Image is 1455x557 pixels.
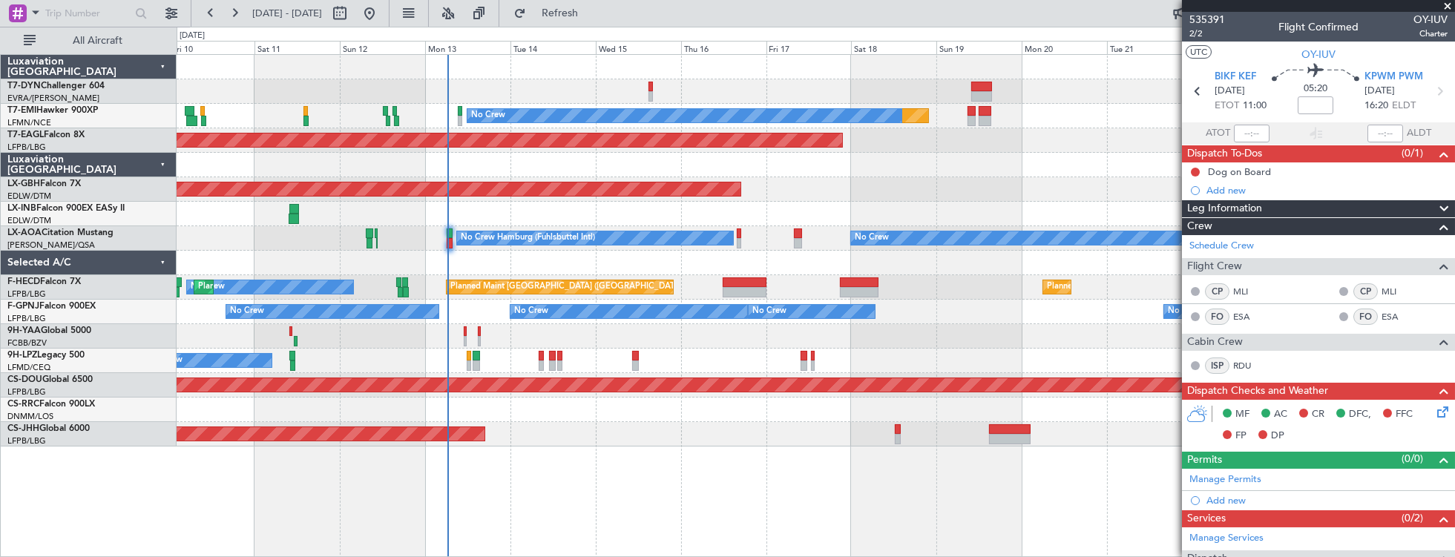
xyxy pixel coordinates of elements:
a: FCBB/BZV [7,337,47,349]
div: No Crew [514,300,548,323]
div: Tue 14 [510,41,596,54]
span: FP [1235,429,1247,444]
a: ESA [1233,310,1267,323]
div: CP [1205,283,1229,300]
div: No Crew [855,227,889,249]
div: Planned Maint [GEOGRAPHIC_DATA] ([GEOGRAPHIC_DATA]) [450,276,684,298]
a: [PERSON_NAME]/QSA [7,240,95,251]
a: LFPB/LBG [7,313,46,324]
span: CS-DOU [7,375,42,384]
a: LFPB/LBG [7,386,46,398]
a: LX-GBHFalcon 7X [7,179,81,188]
a: EVRA/[PERSON_NAME] [7,93,99,104]
span: 11:00 [1243,99,1267,113]
div: [DATE] [180,30,205,42]
a: LFMD/CEQ [7,362,50,373]
span: FFC [1396,407,1413,422]
input: Trip Number [45,2,131,24]
span: CS-RRC [7,400,39,409]
span: OY-IUV [1413,12,1448,27]
span: BIKF KEF [1215,70,1256,85]
a: ESA [1382,310,1415,323]
a: RDU [1233,359,1267,372]
span: [DATE] [1215,84,1245,99]
a: DNMM/LOS [7,411,53,422]
a: CS-DOUGlobal 6500 [7,375,93,384]
span: OY-IUV [1301,47,1336,62]
span: Flight Crew [1187,258,1242,275]
span: Refresh [529,8,591,19]
span: 16:20 [1364,99,1388,113]
div: Thu 16 [681,41,766,54]
span: ETOT [1215,99,1239,113]
span: LX-INB [7,204,36,213]
span: [DATE] - [DATE] [252,7,322,20]
div: Sat 18 [851,41,936,54]
span: Leg Information [1187,200,1262,217]
div: Mon 20 [1022,41,1107,54]
span: LX-AOA [7,228,42,237]
div: Tue 21 [1107,41,1192,54]
a: CS-RRCFalcon 900LX [7,400,95,409]
a: LFPB/LBG [7,289,46,300]
span: T7-EAGL [7,131,44,139]
a: CS-JHHGlobal 6000 [7,424,90,433]
a: EDLW/DTM [7,191,51,202]
button: Refresh [507,1,596,25]
span: CR [1312,407,1324,422]
a: Manage Permits [1189,472,1261,487]
a: T7-DYNChallenger 604 [7,82,105,90]
span: Permits [1187,452,1222,469]
input: --:-- [1234,125,1270,142]
span: 9H-YAA [7,326,41,335]
a: F-HECDFalcon 7X [7,277,81,286]
span: (0/2) [1402,510,1423,526]
span: 05:20 [1304,82,1327,96]
span: Charter [1413,27,1448,40]
a: LFMN/NCE [7,117,51,128]
span: Services [1187,510,1226,527]
span: KPWM PWM [1364,70,1423,85]
button: All Aircraft [16,29,161,53]
span: 535391 [1189,12,1225,27]
a: 9H-YAAGlobal 5000 [7,326,91,335]
a: F-GPNJFalcon 900EX [7,302,96,311]
a: LX-INBFalcon 900EX EASy II [7,204,125,213]
div: No Crew [471,105,505,127]
span: ALDT [1407,126,1431,141]
span: CS-JHH [7,424,39,433]
div: Add new [1206,184,1448,197]
span: AC [1274,407,1287,422]
span: DP [1271,429,1284,444]
a: Schedule Crew [1189,239,1254,254]
div: FO [1205,309,1229,325]
div: No Crew Hamburg (Fuhlsbuttel Intl) [461,227,595,249]
span: Dispatch Checks and Weather [1187,383,1328,400]
span: 9H-LPZ [7,351,37,360]
span: Crew [1187,218,1212,235]
a: EDLW/DTM [7,215,51,226]
div: Fri 10 [169,41,254,54]
div: No Crew [1168,300,1202,323]
span: DFC, [1349,407,1371,422]
span: MF [1235,407,1249,422]
div: Sun 12 [340,41,425,54]
div: No Crew [191,276,225,298]
span: T7-DYN [7,82,41,90]
span: (0/0) [1402,451,1423,467]
a: LFPB/LBG [7,142,46,153]
a: 9H-LPZLegacy 500 [7,351,85,360]
a: T7-EAGLFalcon 8X [7,131,85,139]
span: Cabin Crew [1187,334,1243,351]
div: ISP [1205,357,1229,374]
a: MLI [1233,285,1267,298]
span: F-HECD [7,277,40,286]
a: MLI [1382,285,1415,298]
div: Add new [1206,494,1448,507]
div: Mon 13 [425,41,510,54]
span: ELDT [1392,99,1416,113]
button: UTC [1186,45,1212,59]
span: All Aircraft [39,36,157,46]
div: Dog on Board [1208,165,1271,178]
div: FO [1353,309,1378,325]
